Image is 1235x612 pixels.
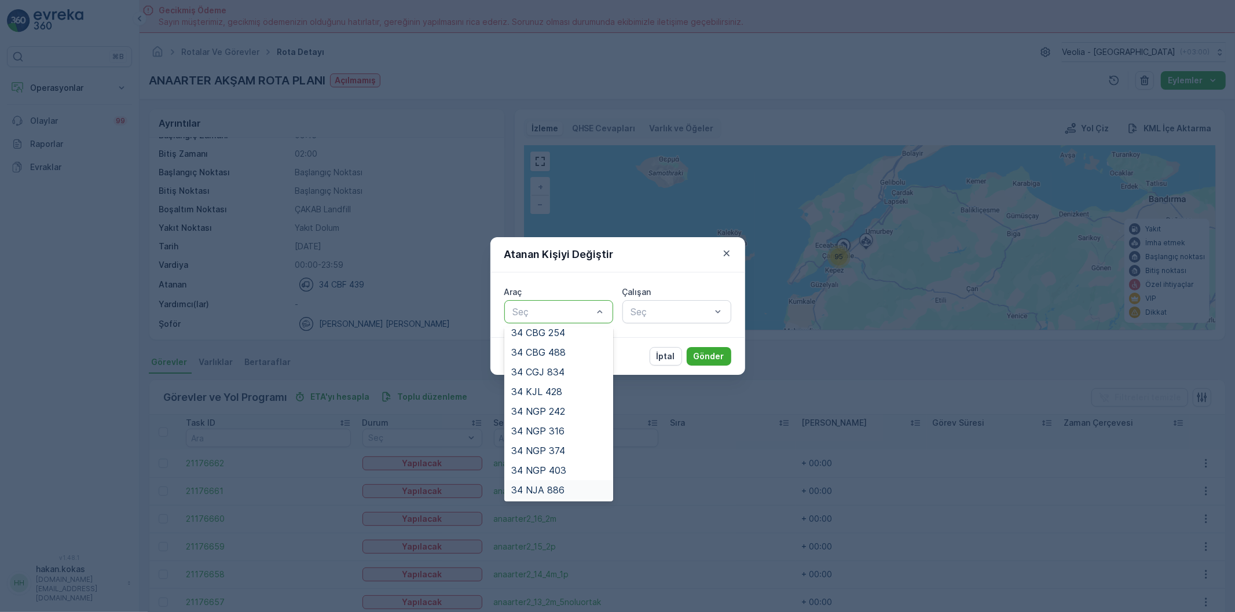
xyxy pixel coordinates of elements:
[650,347,682,366] button: İptal
[504,246,614,263] p: Atanan Kişiyi Değiştir
[694,351,724,362] p: Gönder
[511,426,565,436] span: 34 NGP 316
[511,367,565,377] span: 34 CGJ 834
[657,351,675,362] p: İptal
[511,386,562,397] span: 34 KJL 428
[622,287,651,297] label: Çalışan
[631,305,711,319] p: Seç
[504,287,522,297] label: Araç
[687,347,731,366] button: Gönder
[511,485,565,495] span: 34 NJA 886
[511,347,566,357] span: 34 CBG 488
[513,305,593,319] p: Seç
[511,327,565,338] span: 34 CBG 254
[511,445,565,456] span: 34 NGP 374
[511,406,565,416] span: 34 NGP 242
[511,465,566,475] span: 34 NGP 403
